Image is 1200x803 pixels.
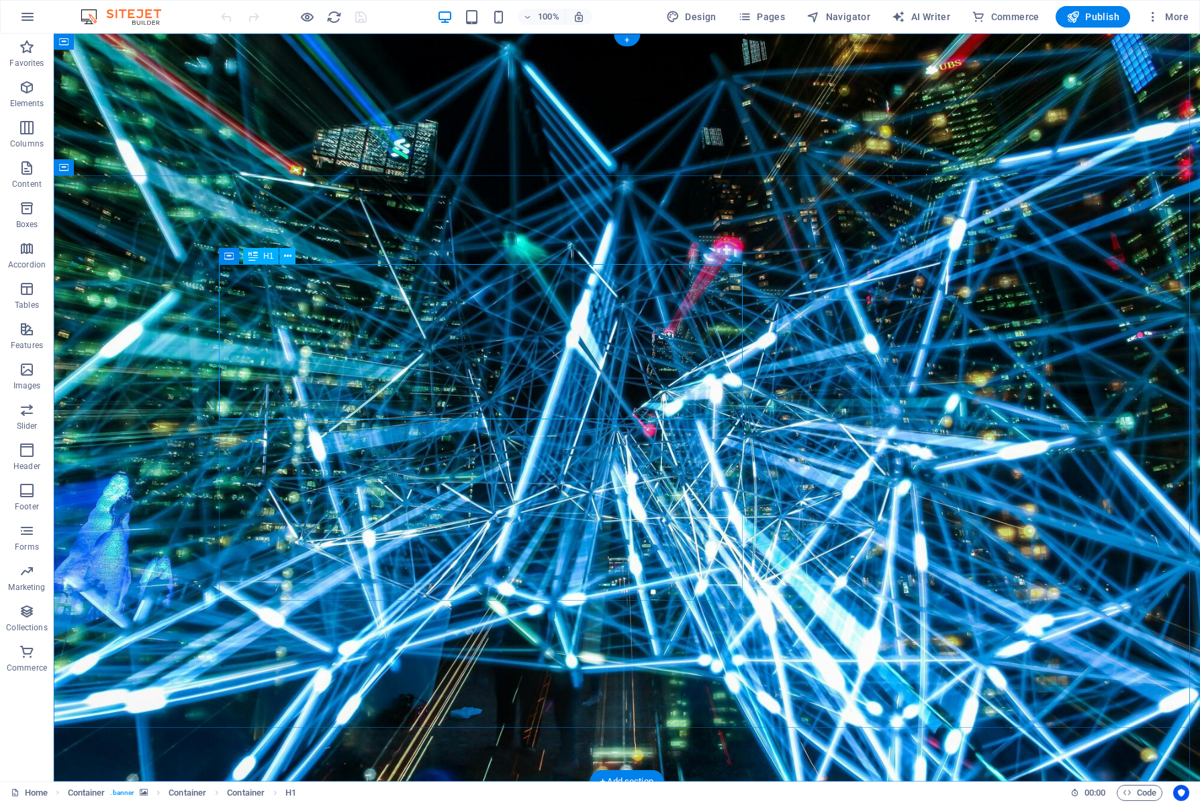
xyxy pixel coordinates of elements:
p: Forms [15,542,39,552]
p: Header [13,461,40,472]
span: AI Writer [892,10,950,24]
p: Accordion [8,259,46,270]
button: Usercentrics [1173,785,1189,801]
span: . banner [110,785,134,801]
button: reload [326,9,342,25]
img: Editor Logo [77,9,178,25]
span: More [1146,10,1189,24]
span: : [1094,788,1096,798]
button: Code [1117,785,1162,801]
p: Features [11,340,43,351]
button: More [1141,6,1194,28]
span: Design [666,10,717,24]
button: Click here to leave preview mode and continue editing [299,9,315,25]
p: Content [12,179,42,189]
p: Footer [15,501,39,512]
p: Collections [6,622,47,633]
span: Publish [1066,10,1119,24]
div: + [614,34,640,46]
span: Commerce [972,10,1040,24]
button: Design [661,6,722,28]
span: Pages [738,10,785,24]
button: Navigator [801,6,876,28]
span: Click to select. Double-click to edit [169,785,206,801]
div: + Add section [590,770,664,793]
p: Images [13,380,41,391]
h6: Session time [1070,785,1106,801]
span: 00 00 [1084,785,1105,801]
p: Commerce [7,663,47,673]
button: AI Writer [886,6,956,28]
span: Click to select. Double-click to edit [68,785,105,801]
button: Commerce [966,6,1045,28]
span: Code [1123,785,1156,801]
nav: breadcrumb [68,785,297,801]
a: Click to cancel selection. Double-click to open Pages [11,785,48,801]
p: Slider [17,421,38,431]
button: Pages [733,6,790,28]
p: Columns [10,138,44,149]
i: This element contains a background [140,789,148,796]
p: Elements [10,98,44,109]
span: Click to select. Double-click to edit [285,785,296,801]
button: Publish [1056,6,1130,28]
h6: 100% [538,9,559,25]
iframe: To enrich screen reader interactions, please activate Accessibility in Grammarly extension settings [54,34,1200,781]
p: Tables [15,300,39,310]
span: Navigator [806,10,870,24]
button: 100% [518,9,565,25]
p: Favorites [9,58,44,69]
div: Design (Ctrl+Alt+Y) [661,6,722,28]
i: On resize automatically adjust zoom level to fit chosen device. [573,11,585,23]
i: Reload page [326,9,342,25]
span: Click to select. Double-click to edit [227,785,265,801]
span: H1 [263,252,273,260]
p: Boxes [16,219,38,230]
p: Marketing [8,582,45,593]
